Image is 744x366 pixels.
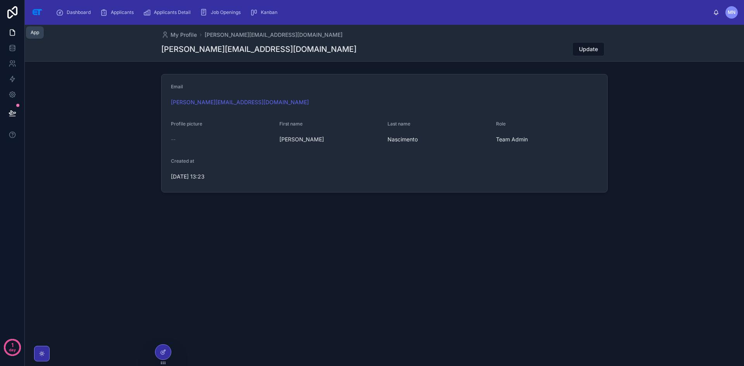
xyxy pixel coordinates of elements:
span: Dashboard [67,9,91,15]
a: Applicants [98,5,139,19]
div: App [31,29,39,36]
span: First name [279,121,303,127]
span: [PERSON_NAME] [279,136,382,143]
a: Dashboard [53,5,96,19]
a: Job Openings [198,5,246,19]
span: My Profile [170,31,197,39]
a: Applicants Detail [141,5,196,19]
span: -- [171,136,176,143]
span: Nascimento [387,136,490,143]
span: MN [728,9,735,15]
span: Email [171,84,183,89]
h1: [PERSON_NAME][EMAIL_ADDRESS][DOMAIN_NAME] [161,44,356,55]
span: Applicants [111,9,134,15]
span: Last name [387,121,410,127]
span: Team Admin [496,136,528,143]
span: Applicants Detail [154,9,191,15]
span: [DATE] 13:23 [171,173,273,180]
a: [PERSON_NAME][EMAIL_ADDRESS][DOMAIN_NAME] [171,98,309,106]
span: Role [496,121,506,127]
span: Profile picture [171,121,202,127]
a: My Profile [161,31,197,39]
p: day [9,344,16,355]
a: Kanban [248,5,283,19]
span: Kanban [261,9,277,15]
p: 1 [11,341,14,349]
a: [PERSON_NAME][EMAIL_ADDRESS][DOMAIN_NAME] [205,31,343,39]
span: Created at [171,158,194,164]
div: scrollable content [50,4,713,21]
img: App logo [31,6,43,19]
button: Update [572,42,604,56]
span: Update [579,45,598,53]
span: Job Openings [211,9,241,15]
